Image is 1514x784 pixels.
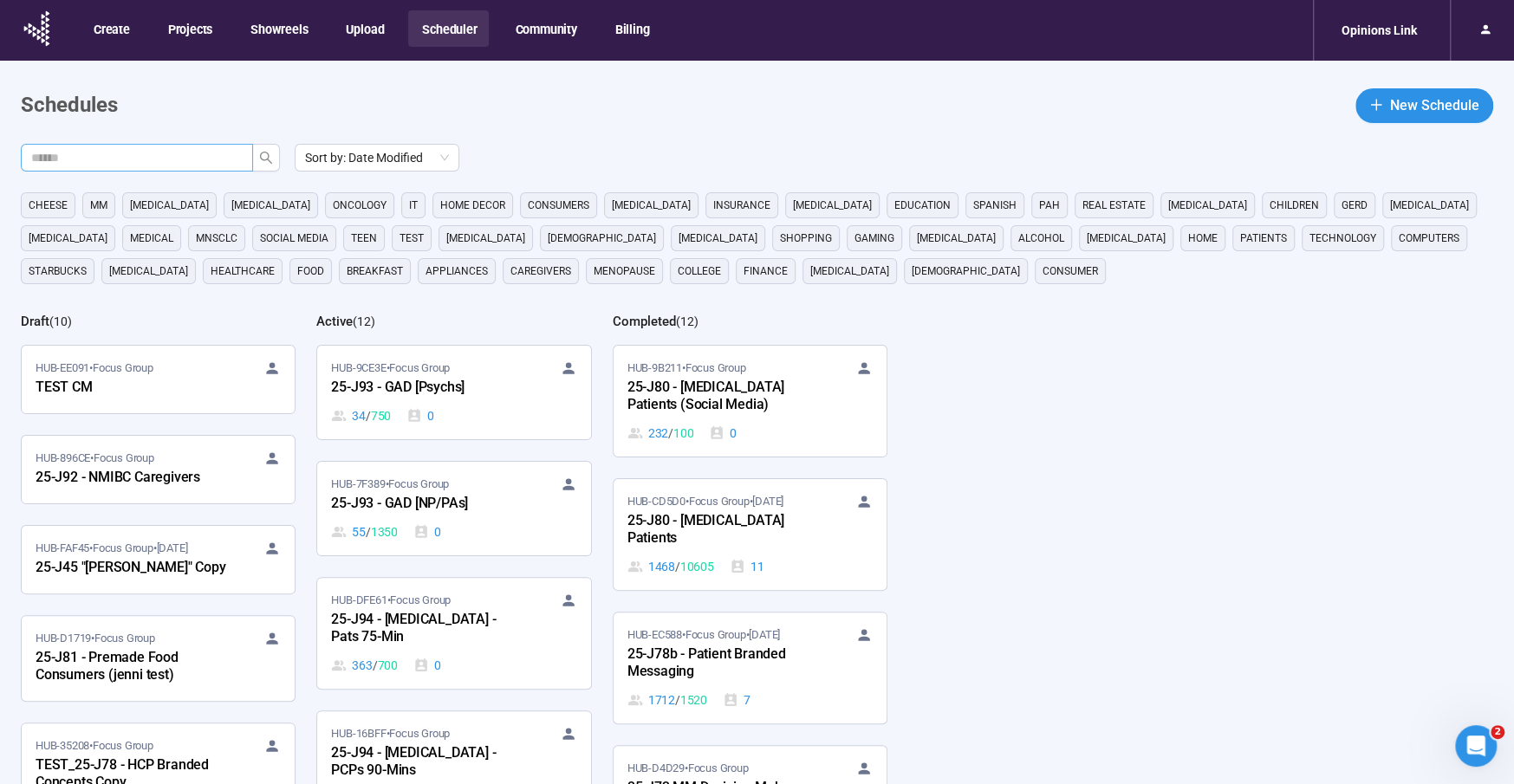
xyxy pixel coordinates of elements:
span: it [409,197,418,214]
a: HUB-9B211•Focus Group25-J80 - [MEDICAL_DATA] Patients (Social Media)232 / 1000 [614,346,887,457]
span: HUB-EC588 • Focus Group • [627,626,780,644]
div: 25-J45 "[PERSON_NAME]" Copy [36,557,226,580]
span: plus [1369,98,1383,112]
span: Patients [1240,230,1287,247]
span: MM [90,197,107,214]
span: Teen [351,230,377,247]
span: HUB-9CE3E • Focus Group [331,360,450,377]
button: Showreels [237,10,320,47]
span: 1520 [680,690,707,709]
span: consumer [1043,262,1098,280]
div: 25-J81 - Premade Food Consumers (jenni test) [36,647,226,687]
time: [DATE] [749,628,780,641]
button: Community [501,10,588,47]
div: 25-J94 - [MEDICAL_DATA] - PCPs 90-Mins [331,742,522,782]
span: finance [744,262,788,280]
span: education [894,197,951,214]
div: 363 [331,656,398,675]
span: [MEDICAL_DATA] [679,230,757,247]
button: Upload [332,10,396,47]
span: 2 [1491,725,1504,739]
span: HUB-EE091 • Focus Group [36,360,153,377]
span: alcohol [1018,230,1064,247]
span: starbucks [29,262,87,280]
span: children [1270,197,1319,214]
span: HUB-35208 • Focus Group [36,737,153,755]
span: real estate [1082,197,1146,214]
div: 55 [331,522,398,541]
a: HUB-D1719•Focus Group25-J81 - Premade Food Consumers (jenni test) [22,616,295,701]
div: 0 [709,424,737,443]
span: oncology [333,197,387,214]
div: 25-J94 - [MEDICAL_DATA] - Pats 75-Min [331,609,522,649]
span: appliances [426,262,488,280]
span: [MEDICAL_DATA] [917,230,996,247]
span: [MEDICAL_DATA] [130,197,209,214]
span: [MEDICAL_DATA] [1168,197,1247,214]
span: 10605 [680,557,714,576]
span: [MEDICAL_DATA] [793,197,872,214]
span: / [366,522,371,541]
span: / [675,690,680,709]
h2: Draft [21,314,49,329]
span: 100 [673,424,693,443]
span: [MEDICAL_DATA] [109,262,188,280]
span: HUB-9B211 • Focus Group [627,360,746,377]
div: Opinions Link [1331,14,1427,47]
span: [MEDICAL_DATA] [446,230,525,247]
span: HUB-D1719 • Focus Group [36,630,155,647]
span: menopause [594,262,655,280]
div: 25-J93 - GAD [NP/PAs] [331,493,522,515]
div: 34 [331,406,391,425]
button: Scheduler [408,10,489,47]
span: [DEMOGRAPHIC_DATA] [912,262,1020,280]
a: HUB-896CE•Focus Group25-J92 - NMIBC Caregivers [22,436,295,503]
div: 0 [413,656,441,675]
div: 25-J80 - [MEDICAL_DATA] Patients [627,510,818,550]
span: ( 10 ) [49,314,72,328]
span: [MEDICAL_DATA] [1087,230,1166,247]
button: plusNew Schedule [1355,88,1493,123]
span: / [366,406,371,425]
span: mnsclc [196,230,237,247]
a: HUB-CD5D0•Focus Group•[DATE]25-J80 - [MEDICAL_DATA] Patients1468 / 1060511 [614,479,887,590]
a: HUB-FAF45•Focus Group•[DATE]25-J45 "[PERSON_NAME]" Copy [22,526,295,593]
span: healthcare [211,262,275,280]
span: Insurance [713,197,770,214]
span: college [678,262,721,280]
span: [MEDICAL_DATA] [810,262,889,280]
span: [DEMOGRAPHIC_DATA] [548,230,656,247]
h1: Schedules [21,89,118,122]
span: ( 12 ) [676,314,699,328]
div: 0 [406,406,434,425]
a: HUB-EE091•Focus GroupTEST CM [22,346,295,413]
span: search [259,151,273,165]
span: caregivers [510,262,571,280]
time: [DATE] [157,541,188,554]
span: gaming [854,230,894,247]
span: HUB-16BFF • Focus Group [331,725,450,742]
span: HUB-D4D29 • Focus Group [627,760,749,777]
span: HUB-CD5D0 • Focus Group • [627,493,783,510]
div: 11 [730,557,764,576]
span: New Schedule [1390,94,1479,116]
iframe: Intercom live chat [1455,725,1497,767]
span: 750 [371,406,391,425]
span: Test [400,230,424,247]
span: 700 [378,656,398,675]
div: 25-J93 - GAD [Psychs] [331,377,522,399]
span: GERD [1342,197,1368,214]
div: 25-J92 - NMIBC Caregivers [36,467,226,489]
button: Create [80,10,142,47]
div: 0 [413,522,441,541]
span: Spanish [973,197,1017,214]
div: 1712 [627,690,707,709]
h2: Active [316,314,353,329]
span: / [373,656,378,675]
span: [MEDICAL_DATA] [29,230,107,247]
span: Food [297,262,324,280]
div: 1468 [627,557,714,576]
span: consumers [528,197,589,214]
span: technology [1309,230,1376,247]
a: HUB-9CE3E•Focus Group25-J93 - GAD [Psychs]34 / 7500 [317,346,590,439]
